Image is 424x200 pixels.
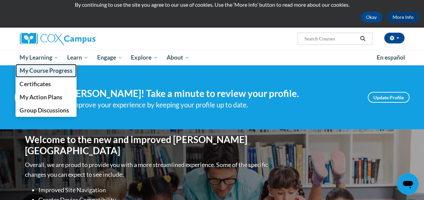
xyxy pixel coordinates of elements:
span: My Action Plans [20,94,62,101]
button: Okay [361,12,382,23]
a: My Learning [16,50,63,65]
a: About [162,50,194,65]
span: My Course Progress [20,67,72,74]
span: About [167,54,190,62]
span: Learn [67,54,88,62]
a: Explore [126,50,162,65]
span: My Learning [20,54,58,62]
iframe: Button to launch messaging window [397,173,419,195]
p: Overall, we are proud to provide you with a more streamlined experience. Some of the specific cha... [25,160,270,179]
span: Engage [97,54,122,62]
a: More Info [387,12,419,23]
a: My Action Plans [16,91,77,104]
li: Improved Site Navigation [38,185,270,195]
a: Certificates [16,77,77,91]
div: Main menu [15,50,409,65]
p: By continuing to use the site you agree to our use of cookies. Use the ‘More info’ button to read... [5,1,419,8]
span: Group Discussions [20,107,69,114]
img: Profile Image [15,82,45,112]
a: Cox Campus [20,33,141,45]
a: Update Profile [368,92,409,103]
a: Learn [63,50,93,65]
input: Search Courses [304,35,358,43]
a: Engage [93,50,127,65]
h4: Hi [PERSON_NAME]! Take a minute to review your profile. [55,88,358,99]
a: Group Discussions [16,104,77,117]
h1: Welcome to the new and improved [PERSON_NAME][GEOGRAPHIC_DATA] [25,134,270,157]
button: Search [358,35,368,43]
span: En español [377,54,405,61]
span: Certificates [20,80,51,88]
a: En español [372,51,409,65]
span: Explore [131,54,158,62]
img: Cox Campus [20,33,95,45]
a: My Course Progress [16,64,77,77]
div: Help improve your experience by keeping your profile up to date. [55,99,358,110]
button: Account Settings [384,33,404,43]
